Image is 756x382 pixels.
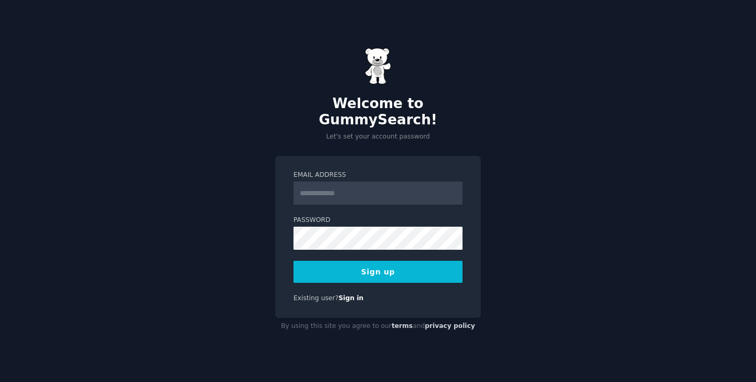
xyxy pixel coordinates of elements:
img: Gummy Bear [365,48,391,84]
label: Email Address [293,171,463,180]
a: terms [392,322,413,330]
label: Password [293,216,463,225]
span: Existing user? [293,294,339,302]
p: Let's set your account password [275,132,481,142]
a: Sign in [339,294,364,302]
div: By using this site you agree to our and [275,318,481,335]
a: privacy policy [425,322,475,330]
h2: Welcome to GummySearch! [275,95,481,129]
button: Sign up [293,261,463,283]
